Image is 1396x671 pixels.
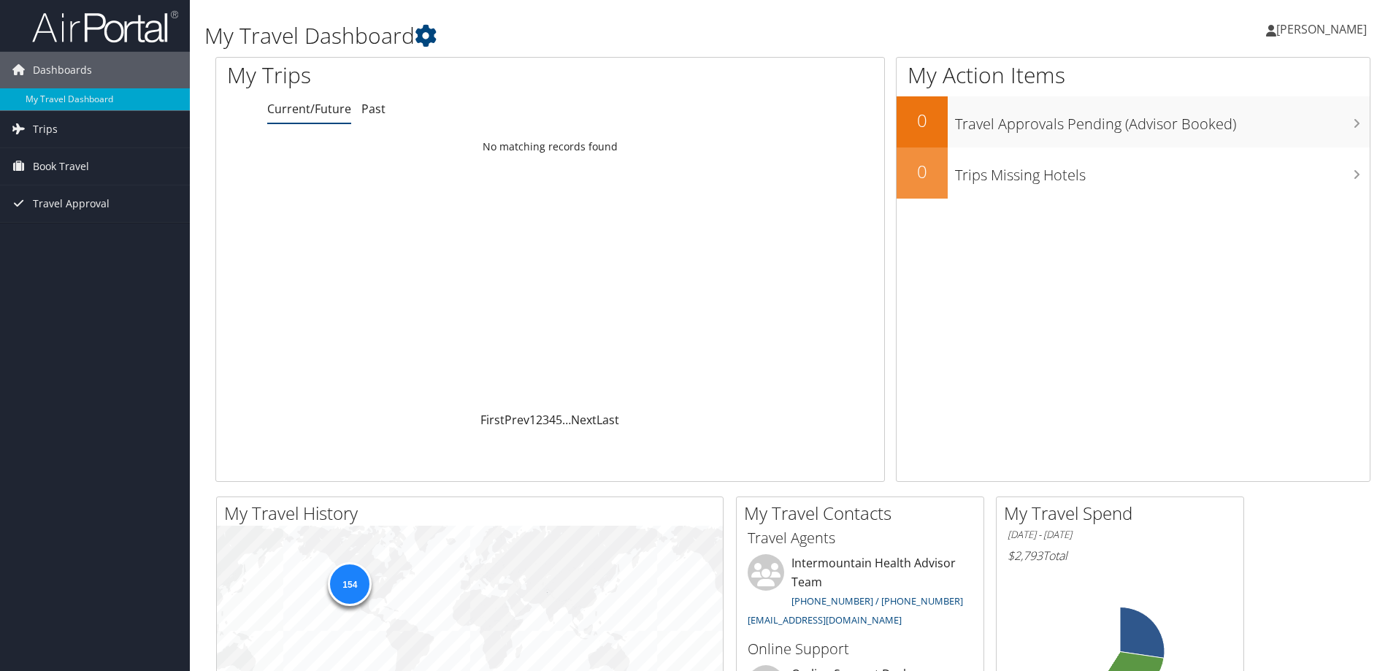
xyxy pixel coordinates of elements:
[227,60,595,91] h1: My Trips
[748,528,973,548] h3: Travel Agents
[597,412,619,428] a: Last
[897,159,948,184] h2: 0
[1008,548,1043,564] span: $2,793
[1004,501,1243,526] h2: My Travel Spend
[542,412,549,428] a: 3
[744,501,983,526] h2: My Travel Contacts
[505,412,529,428] a: Prev
[897,108,948,133] h2: 0
[748,639,973,659] h3: Online Support
[562,412,571,428] span: …
[33,52,92,88] span: Dashboards
[204,20,989,51] h1: My Travel Dashboard
[1276,21,1367,37] span: [PERSON_NAME]
[33,148,89,185] span: Book Travel
[748,613,902,626] a: [EMAIL_ADDRESS][DOMAIN_NAME]
[897,147,1370,199] a: 0Trips Missing Hotels
[549,412,556,428] a: 4
[740,554,980,632] li: Intermountain Health Advisor Team
[224,501,723,526] h2: My Travel History
[571,412,597,428] a: Next
[1266,7,1381,51] a: [PERSON_NAME]
[791,594,963,607] a: [PHONE_NUMBER] / [PHONE_NUMBER]
[480,412,505,428] a: First
[536,412,542,428] a: 2
[955,158,1370,185] h3: Trips Missing Hotels
[1008,548,1232,564] h6: Total
[1008,528,1232,542] h6: [DATE] - [DATE]
[328,562,372,606] div: 154
[897,96,1370,147] a: 0Travel Approvals Pending (Advisor Booked)
[361,101,386,117] a: Past
[33,185,110,222] span: Travel Approval
[33,111,58,147] span: Trips
[216,134,884,160] td: No matching records found
[556,412,562,428] a: 5
[529,412,536,428] a: 1
[897,60,1370,91] h1: My Action Items
[955,107,1370,134] h3: Travel Approvals Pending (Advisor Booked)
[267,101,351,117] a: Current/Future
[32,9,178,44] img: airportal-logo.png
